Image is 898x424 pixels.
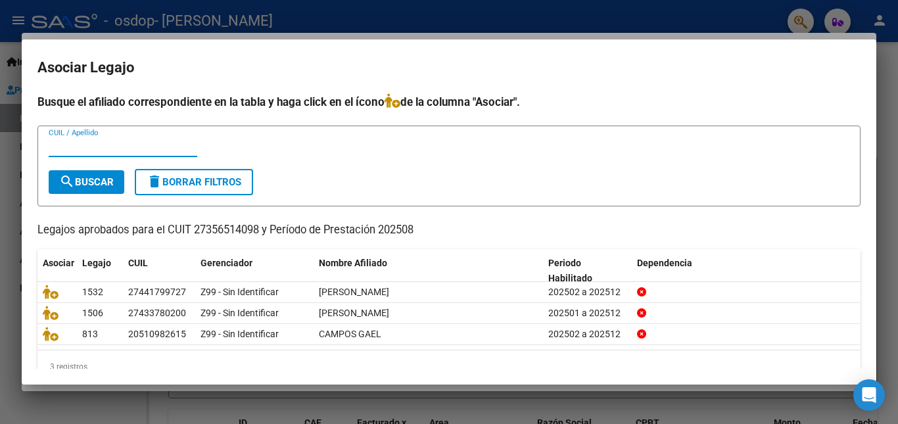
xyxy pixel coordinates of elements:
span: CAMPOS GAEL [319,329,381,339]
span: Asociar [43,258,74,268]
span: Legajo [82,258,111,268]
span: Nombre Afiliado [319,258,387,268]
button: Borrar Filtros [135,169,253,195]
span: Borrar Filtros [147,176,241,188]
span: Dependencia [637,258,692,268]
mat-icon: delete [147,174,162,189]
datatable-header-cell: Periodo Habilitado [543,249,632,293]
button: Buscar [49,170,124,194]
div: 3 registros [37,350,861,383]
h2: Asociar Legajo [37,55,861,80]
datatable-header-cell: Gerenciador [195,249,314,293]
span: MULLER LEA JAEL [319,308,389,318]
datatable-header-cell: Nombre Afiliado [314,249,543,293]
div: 20510982615 [128,327,186,342]
span: 1532 [82,287,103,297]
span: 1506 [82,308,103,318]
span: Periodo Habilitado [548,258,592,283]
div: Open Intercom Messenger [853,379,885,411]
span: Gerenciador [201,258,252,268]
span: Buscar [59,176,114,188]
span: Z99 - Sin Identificar [201,287,279,297]
p: Legajos aprobados para el CUIT 27356514098 y Período de Prestación 202508 [37,222,861,239]
span: FAINBERG MERCEDES [319,287,389,297]
datatable-header-cell: CUIL [123,249,195,293]
span: Z99 - Sin Identificar [201,329,279,339]
span: CUIL [128,258,148,268]
datatable-header-cell: Asociar [37,249,77,293]
div: 202502 a 202512 [548,285,626,300]
div: 202502 a 202512 [548,327,626,342]
datatable-header-cell: Legajo [77,249,123,293]
span: Z99 - Sin Identificar [201,308,279,318]
datatable-header-cell: Dependencia [632,249,861,293]
h4: Busque el afiliado correspondiente en la tabla y haga click en el ícono de la columna "Asociar". [37,93,861,110]
div: 202501 a 202512 [548,306,626,321]
div: 27441799727 [128,285,186,300]
div: 27433780200 [128,306,186,321]
span: 813 [82,329,98,339]
mat-icon: search [59,174,75,189]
